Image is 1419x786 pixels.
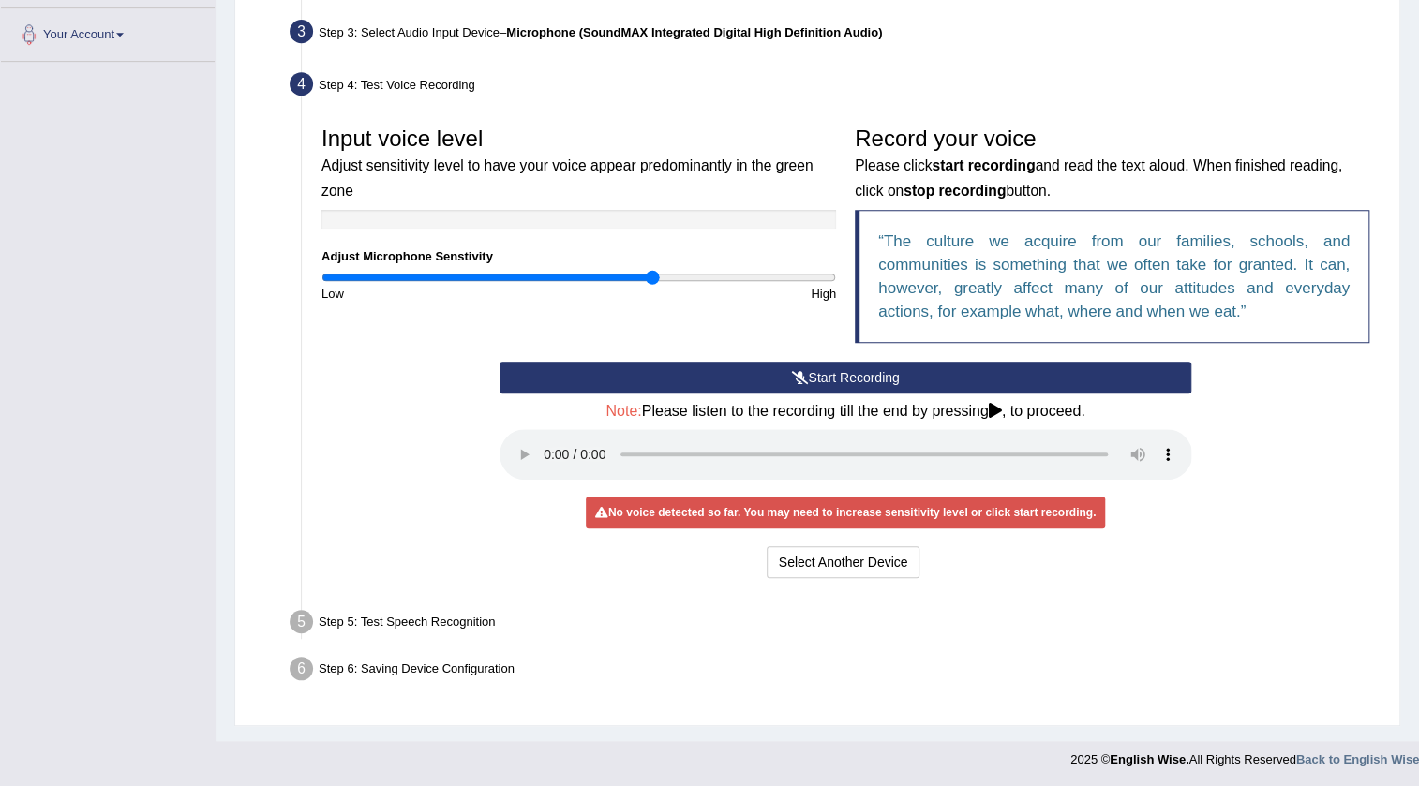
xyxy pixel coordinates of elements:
[1110,752,1188,766] strong: English Wise.
[281,14,1391,55] div: Step 3: Select Audio Input Device
[500,25,882,39] span: –
[1296,752,1419,766] a: Back to English Wise
[579,285,846,303] div: High
[605,403,641,419] span: Note:
[932,157,1035,173] b: start recording
[1,8,215,55] a: Your Account
[855,157,1342,198] small: Please click and read the text aloud. When finished reading, click on button.
[500,403,1192,420] h4: Please listen to the recording till the end by pressing , to proceed.
[281,604,1391,645] div: Step 5: Test Speech Recognition
[281,67,1391,108] div: Step 4: Test Voice Recording
[767,546,920,578] button: Select Another Device
[878,232,1350,320] q: The culture we acquire from our families, schools, and communities is something that we often tak...
[506,25,882,39] b: Microphone (SoundMAX Integrated Digital High Definition Audio)
[321,126,836,200] h3: Input voice level
[500,362,1192,393] button: Start Recording
[586,497,1105,528] div: No voice detected so far. You may need to increase sensitivity level or click start recording.
[281,651,1391,692] div: Step 6: Saving Device Configuration
[321,157,813,198] small: Adjust sensitivity level to have your voice appear predominantly in the green zone
[1070,741,1419,768] div: 2025 © All Rights Reserved
[855,126,1369,200] h3: Record your voice
[904,183,1006,199] b: stop recording
[321,247,493,265] label: Adjust Microphone Senstivity
[312,285,579,303] div: Low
